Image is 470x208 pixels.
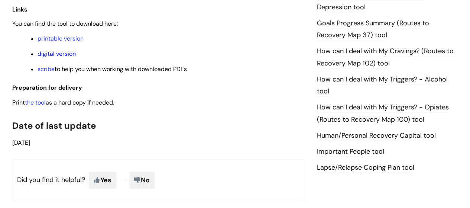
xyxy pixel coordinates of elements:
[38,50,76,58] a: digital version
[12,6,27,13] span: Links
[129,172,155,189] span: No
[12,120,96,131] span: Date of last update
[89,172,116,189] span: Yes
[12,159,306,201] p: Did you find it helpful?
[12,99,114,106] span: Print as a hard copy if needed.
[12,84,82,92] span: Preparation for delivery
[12,20,118,28] span: You can find the tool to download here:
[38,65,187,73] span: to help you when working with downloaded PDFs
[317,75,448,96] a: How can I deal with My Triggers? - Alcohol tool
[38,65,55,73] a: scribe
[317,19,429,40] a: Goals Progress Summary (Routes to Recovery Map 37) tool
[38,35,84,42] a: printable version
[317,131,436,141] a: Human/Personal Recovery Capital tool
[317,103,449,124] a: How can I deal with My Triggers? - Opiates (Routes to Recovery Map 100) tool
[317,47,454,68] a: How can I deal with My Cravings? (Routes to Recovery Map 102) tool
[317,163,414,173] a: Lapse/Relapse Coping Plan tool
[12,139,30,147] span: [DATE]
[317,147,384,157] a: Important People tool
[25,99,46,106] a: the tool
